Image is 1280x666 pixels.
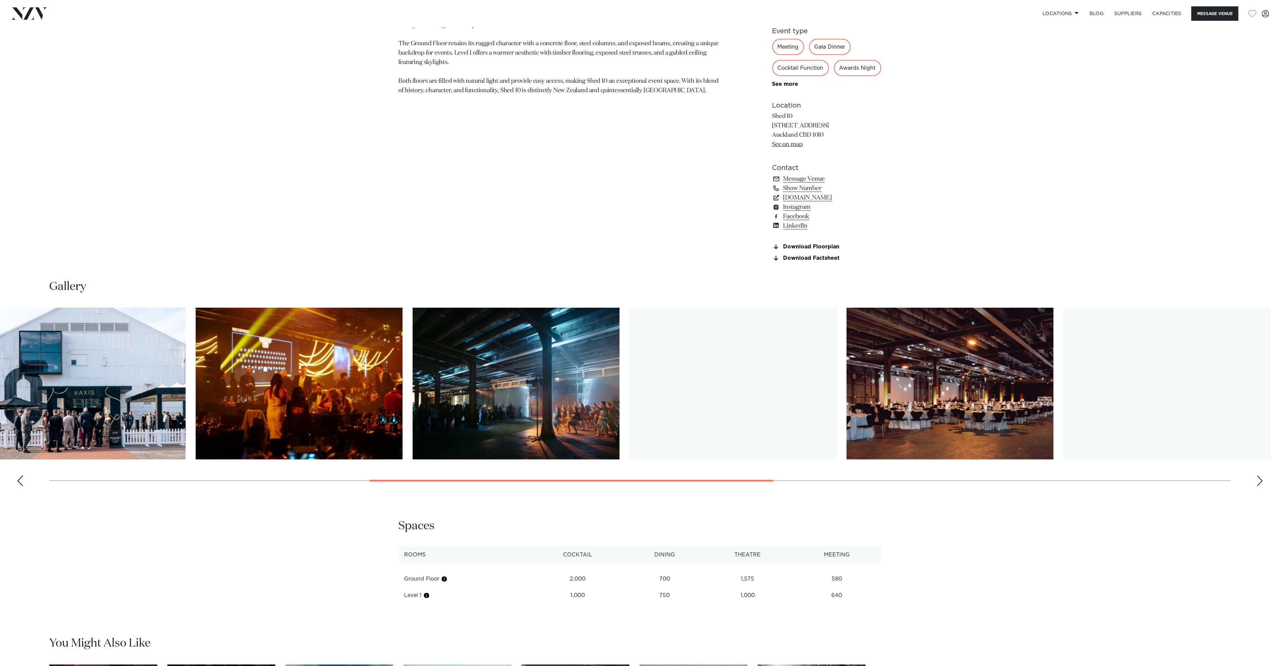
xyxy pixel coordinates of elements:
div: Gala Dinner [809,39,851,55]
p: Shed 10 [STREET_ADDRESS] Auckland CBD 1010 [772,112,882,149]
img: nzv-logo.png [11,7,47,19]
td: 1,000 [530,588,626,604]
a: Instagram [772,202,882,212]
a: SUPPLIERS [1109,6,1147,21]
a: Capacities [1147,6,1187,21]
th: Meeting [792,547,881,563]
a: Message Venue [772,174,882,184]
div: Cocktail Function [772,60,829,76]
td: 640 [792,588,881,604]
h6: Location [772,101,882,111]
swiper-slide: 6 / 16 [196,308,403,460]
swiper-slide: 7 / 16 [413,308,620,460]
th: Theatre [703,547,792,563]
h2: Spaces [399,519,435,534]
h6: Event type [772,26,882,36]
button: Message Venue [1191,6,1238,21]
td: 580 [792,571,881,588]
a: Show Number [772,184,882,193]
a: BLOG [1084,6,1109,21]
swiper-slide: 10 / 16 [1064,308,1271,460]
h2: Gallery [49,279,86,294]
a: Download Factsheet [772,255,882,261]
td: 1,000 [703,588,792,604]
a: [DOMAIN_NAME] [772,193,882,202]
p: Built in [DATE], this heritage-listed Category [STREET_ADDRESS] is the last original building on ... [399,2,725,96]
td: 1,575 [703,571,792,588]
td: Level 1 [399,588,530,604]
a: Locations [1037,6,1084,21]
h2: You Might Also Like [49,636,151,651]
h6: Contact [772,163,882,173]
th: Cocktail [530,547,626,563]
swiper-slide: 9 / 16 [847,308,1054,460]
swiper-slide: 8 / 16 [630,308,837,460]
th: Rooms [399,547,530,563]
div: Meeting [772,39,804,55]
a: Download Floorplan [772,244,882,250]
a: LinkedIn [772,221,882,231]
th: Dining [626,547,703,563]
td: 750 [626,588,703,604]
td: Ground Floor [399,571,530,588]
a: Facebook [772,212,882,221]
div: Awards Night [834,60,881,76]
a: See on map [772,141,803,147]
td: 2,000 [530,571,626,588]
td: 700 [626,571,703,588]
